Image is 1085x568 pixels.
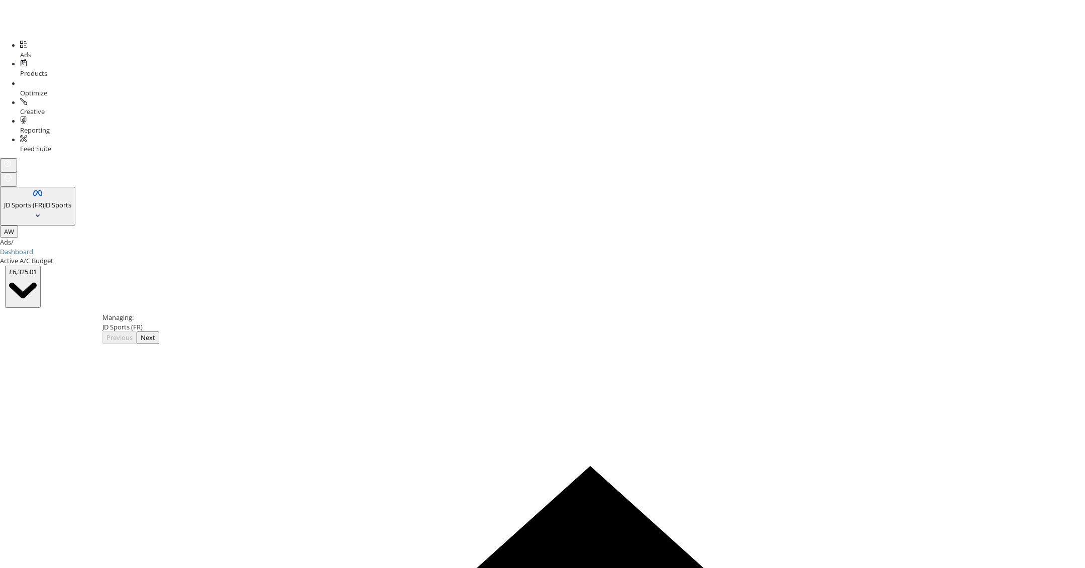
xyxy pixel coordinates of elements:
span: / [11,238,14,247]
div: £6,325.01 [9,267,37,277]
span: JD Sports [44,200,71,209]
button: £6,325.01 [5,266,41,308]
span: Products [20,69,47,78]
span: Next [141,333,155,342]
button: Previous [102,331,137,344]
span: AW [4,227,14,236]
span: Previous [106,333,133,342]
span: Reporting [20,126,50,135]
span: Creative [20,107,45,116]
div: JD Sports (FR) [102,322,1078,332]
span: Optimize [20,88,47,97]
span: JD Sports (FR) [4,200,44,209]
span: Ads [20,50,31,59]
span: Feed Suite [20,144,51,153]
div: Managing: [102,313,1078,322]
button: Next [137,331,159,344]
